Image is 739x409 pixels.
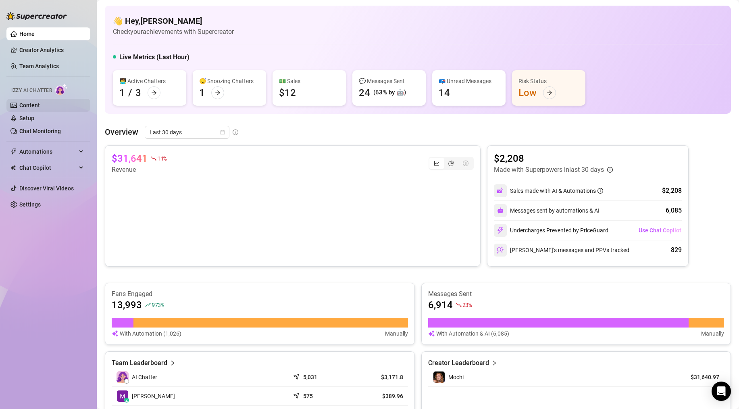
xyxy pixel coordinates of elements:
[135,86,141,99] div: 3
[199,86,205,99] div: 1
[429,157,474,170] div: segmented control
[233,129,238,135] span: info-circle
[11,87,52,94] span: Izzy AI Chatter
[132,373,157,382] span: AI Chatter
[428,358,489,368] article: Creator Leaderboard
[494,224,608,237] div: Undercharges Prevented by PriceGuard
[354,373,403,381] article: $3,171.8
[303,392,313,400] article: 575
[150,126,225,138] span: Last 30 days
[666,206,682,215] div: 6,085
[712,382,731,401] div: Open Intercom Messenger
[671,245,682,255] div: 829
[491,358,497,368] span: right
[55,83,68,95] img: AI Chatter
[19,115,34,121] a: Setup
[105,126,138,138] article: Overview
[112,329,118,338] img: svg%3e
[494,165,604,175] article: Made with Superpowers in last 30 days
[494,244,629,257] div: [PERSON_NAME]’s messages and PPVs tracked
[497,187,504,194] img: svg%3e
[547,90,552,96] span: arrow-right
[19,102,40,109] a: Content
[119,52,189,62] h5: Live Metrics (Last Hour)
[354,392,403,400] article: $389.96
[19,44,84,56] a: Creator Analytics
[124,398,129,403] div: z
[19,145,77,158] span: Automations
[10,148,17,155] span: thunderbolt
[119,86,125,99] div: 1
[494,152,613,165] article: $2,208
[448,161,454,166] span: pie-chart
[303,373,317,381] article: 5,031
[293,372,301,380] span: send
[152,301,164,309] span: 973 %
[639,227,681,234] span: Use Chat Copilot
[119,77,180,86] div: 👩‍💻 Active Chatters
[132,392,175,401] span: [PERSON_NAME]
[510,186,603,195] div: Sales made with AI & Automations
[279,77,339,86] div: 💵 Sales
[19,201,41,208] a: Settings
[494,204,600,217] div: Messages sent by automations & AI
[428,329,435,338] img: svg%3e
[112,152,148,165] article: $31,641
[428,290,724,298] article: Messages Sent
[439,86,450,99] div: 14
[497,227,504,234] img: svg%3e
[359,86,370,99] div: 24
[701,329,724,338] article: Manually
[117,371,129,383] img: izzy-ai-chatter-avatar-DDCN_rTZ.svg
[6,12,67,20] img: logo-BBDzfeDw.svg
[199,77,260,86] div: 😴 Snoozing Chatters
[170,358,175,368] span: right
[112,165,167,175] article: Revenue
[220,130,225,135] span: calendar
[462,301,472,309] span: 23 %
[456,302,462,308] span: fall
[597,188,603,194] span: info-circle
[112,298,142,311] article: 13,993
[19,128,61,134] a: Chat Monitoring
[19,161,77,174] span: Chat Copilot
[638,224,682,237] button: Use Chat Copilot
[436,329,509,338] article: With Automation & AI (6,085)
[448,374,464,380] span: Mochi
[19,185,74,192] a: Discover Viral Videos
[117,390,128,402] img: Melty Mochi
[385,329,408,338] article: Manually
[151,90,157,96] span: arrow-right
[662,186,682,196] div: $2,208
[518,77,579,86] div: Risk Status
[157,154,167,162] span: 11 %
[683,373,719,381] article: $31,640.97
[434,161,439,166] span: line-chart
[293,391,301,399] span: send
[439,77,499,86] div: 📪 Unread Messages
[10,165,16,171] img: Chat Copilot
[373,88,406,98] div: (63% by 🤖)
[112,290,408,298] article: Fans Engaged
[497,246,504,254] img: svg%3e
[463,161,468,166] span: dollar-circle
[112,358,167,368] article: Team Leaderboard
[113,15,234,27] h4: 👋 Hey, [PERSON_NAME]
[215,90,221,96] span: arrow-right
[607,167,613,173] span: info-circle
[120,329,181,338] article: With Automation (1,026)
[497,207,504,214] img: svg%3e
[279,86,296,99] div: $12
[19,31,35,37] a: Home
[428,298,453,311] article: 6,914
[113,27,234,37] article: Check your achievements with Supercreator
[19,63,59,69] a: Team Analytics
[433,371,445,383] img: Mochi
[145,302,151,308] span: rise
[151,156,156,161] span: fall
[359,77,419,86] div: 💬 Messages Sent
